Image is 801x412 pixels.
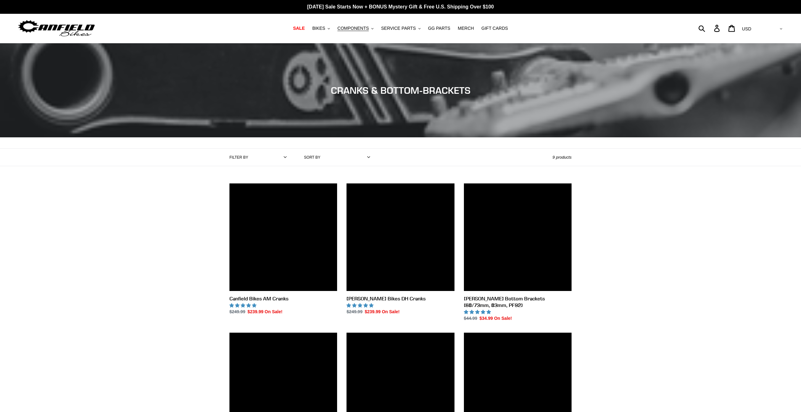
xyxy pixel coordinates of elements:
[337,26,369,31] span: COMPONENTS
[381,26,416,31] span: SERVICE PARTS
[552,155,572,160] span: 9 products
[425,24,454,33] a: GG PARTS
[304,155,320,160] label: Sort by
[478,24,511,33] a: GIFT CARDS
[458,26,474,31] span: MERCH
[309,24,333,33] button: BIKES
[428,26,450,31] span: GG PARTS
[334,24,377,33] button: COMPONENTS
[290,24,308,33] a: SALE
[378,24,423,33] button: SERVICE PARTS
[331,85,470,96] span: CRANKS & BOTTOM-BRACKETS
[312,26,325,31] span: BIKES
[481,26,508,31] span: GIFT CARDS
[293,26,305,31] span: SALE
[455,24,477,33] a: MERCH
[17,18,96,38] img: Canfield Bikes
[702,21,718,35] input: Search
[229,155,248,160] label: Filter by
